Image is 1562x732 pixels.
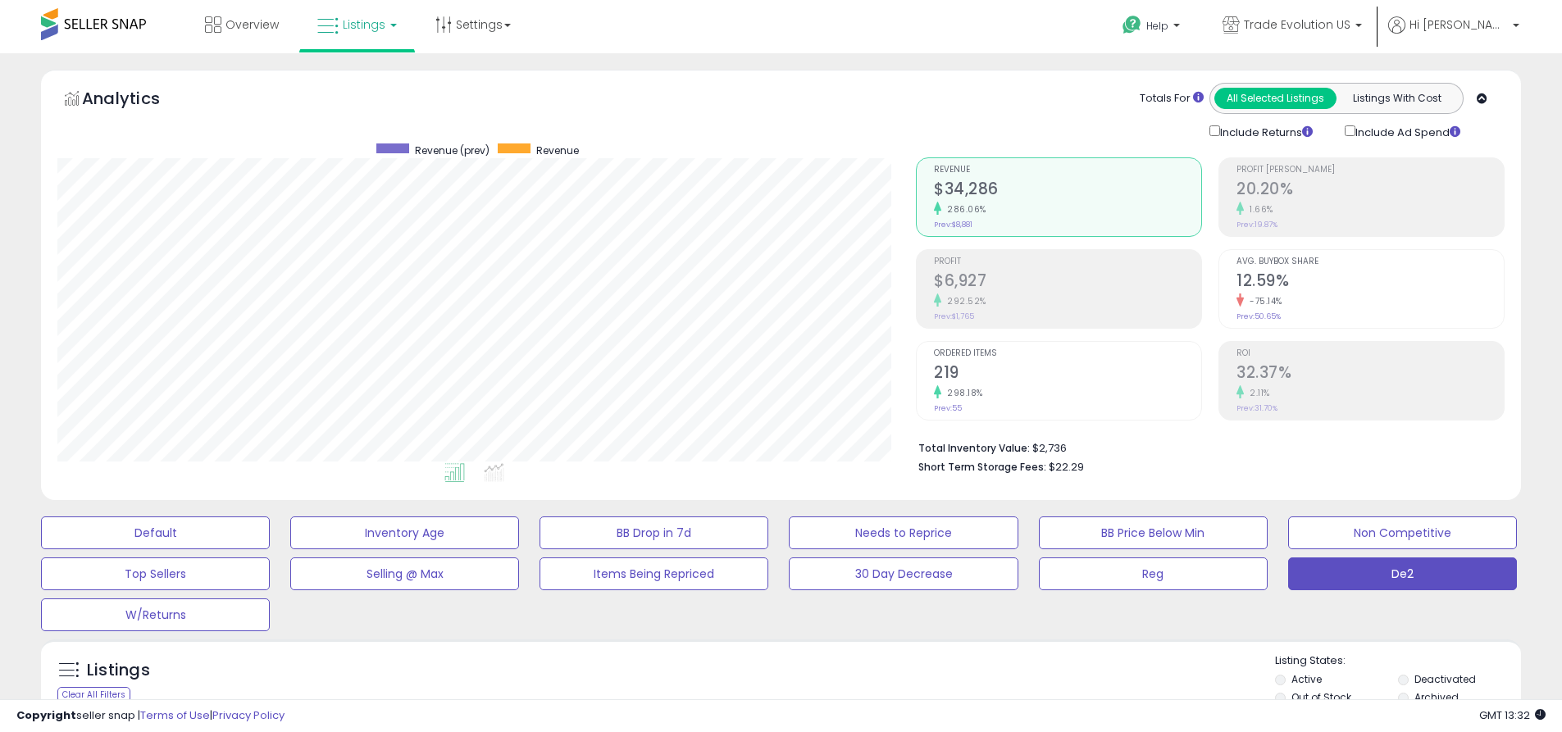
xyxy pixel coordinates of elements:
button: Needs to Reprice [789,516,1018,549]
button: Items Being Repriced [540,557,768,590]
a: Hi [PERSON_NAME] [1388,16,1519,53]
span: Help [1146,19,1168,33]
small: Prev: $8,881 [934,220,972,230]
small: 292.52% [941,295,986,307]
div: seller snap | | [16,708,285,724]
span: Avg. Buybox Share [1236,257,1504,266]
b: Total Inventory Value: [918,441,1030,455]
span: $22.29 [1049,459,1084,475]
span: Revenue [536,143,579,157]
h5: Listings [87,659,150,682]
span: Revenue [934,166,1201,175]
label: Archived [1414,690,1459,704]
span: ROI [1236,349,1504,358]
label: Deactivated [1414,672,1476,686]
span: Overview [225,16,279,33]
button: Reg [1039,557,1268,590]
label: Out of Stock [1291,690,1351,704]
a: Help [1109,2,1196,53]
button: De2 [1288,557,1517,590]
button: 30 Day Decrease [789,557,1018,590]
a: Terms of Use [140,707,210,723]
span: Revenue (prev) [415,143,490,157]
button: BB Drop in 7d [540,516,768,549]
button: Default [41,516,270,549]
strong: Copyright [16,707,76,723]
li: $2,736 [918,437,1492,457]
label: Active [1291,672,1322,686]
h2: 32.37% [1236,363,1504,385]
button: Inventory Age [290,516,519,549]
small: 1.66% [1244,203,1273,216]
h2: $6,927 [934,271,1201,293]
h2: 219 [934,363,1201,385]
small: 298.18% [941,387,983,399]
span: Trade Evolution US [1244,16,1350,33]
a: Privacy Policy [212,707,285,723]
small: Prev: 31.70% [1236,403,1277,413]
p: Listing States: [1275,653,1521,669]
div: Clear All Filters [57,687,130,702]
button: Non Competitive [1288,516,1517,549]
button: Top Sellers [41,557,270,590]
small: Prev: 19.87% [1236,220,1277,230]
b: Short Term Storage Fees: [918,460,1046,474]
h2: $34,286 [934,180,1201,202]
h5: Analytics [82,87,192,114]
div: Include Returns [1197,122,1332,141]
small: Prev: $1,765 [934,311,974,321]
button: Listings With Cost [1336,88,1458,109]
button: W/Returns [41,598,270,631]
button: Selling @ Max [290,557,519,590]
i: Get Help [1122,15,1142,35]
small: -75.14% [1244,295,1282,307]
h2: 20.20% [1236,180,1504,202]
button: BB Price Below Min [1039,516,1268,549]
span: Ordered Items [934,349,1201,358]
small: Prev: 55 [934,403,962,413]
small: Prev: 50.65% [1236,311,1281,321]
h2: 12.59% [1236,271,1504,293]
span: Listings [343,16,385,33]
div: Totals For [1140,91,1204,107]
small: 286.06% [941,203,986,216]
span: Hi [PERSON_NAME] [1409,16,1508,33]
span: Profit [934,257,1201,266]
div: Include Ad Spend [1332,122,1487,141]
span: 2025-08-11 13:32 GMT [1479,707,1546,723]
small: 2.11% [1244,387,1270,399]
button: All Selected Listings [1214,88,1337,109]
span: Profit [PERSON_NAME] [1236,166,1504,175]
